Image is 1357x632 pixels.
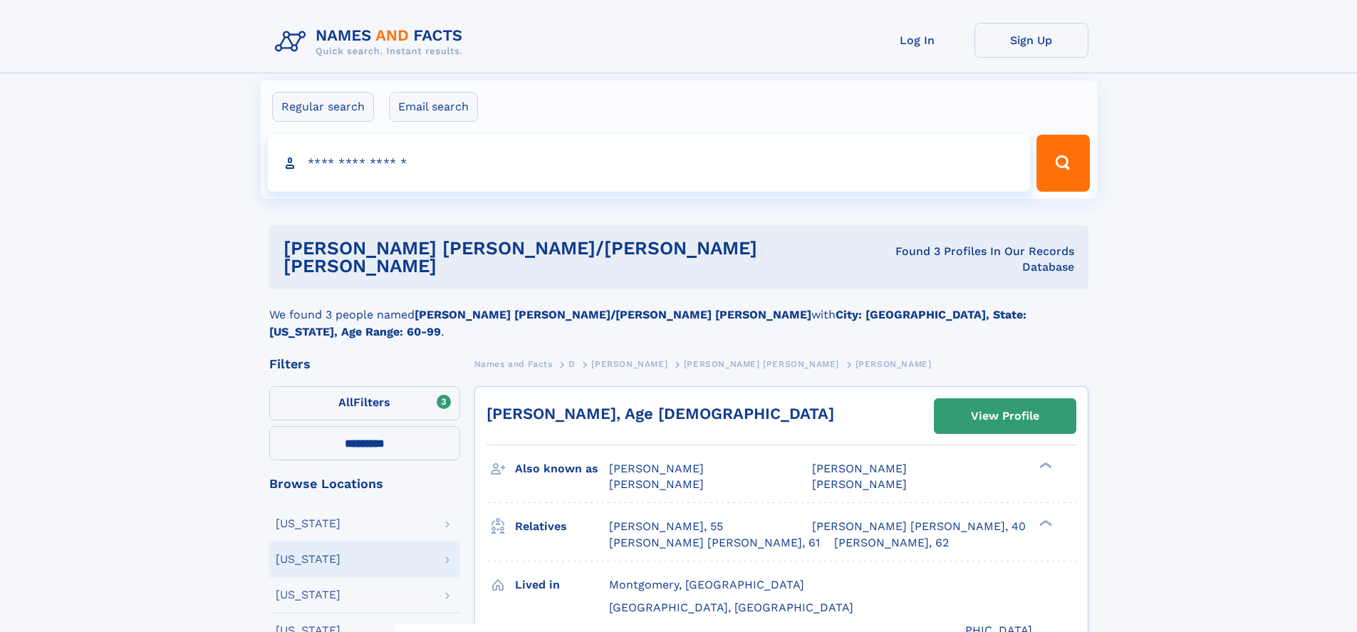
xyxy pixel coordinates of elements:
a: Names and Facts [474,355,553,373]
b: [PERSON_NAME] [PERSON_NAME]/[PERSON_NAME] [PERSON_NAME] [415,308,811,321]
span: [PERSON_NAME] [PERSON_NAME] [684,359,839,369]
div: [US_STATE] [276,589,340,601]
h3: Lived in [515,573,609,597]
span: [PERSON_NAME] [812,477,907,491]
div: ❯ [1036,519,1053,528]
input: search input [268,135,1031,192]
span: Montgomery, [GEOGRAPHIC_DATA] [609,578,804,591]
span: [GEOGRAPHIC_DATA], [GEOGRAPHIC_DATA] [609,601,853,614]
span: [PERSON_NAME] [856,359,932,369]
div: ❯ [1036,461,1053,470]
span: [PERSON_NAME] [609,477,704,491]
div: View Profile [971,400,1039,432]
label: Filters [269,386,460,420]
a: [PERSON_NAME], 55 [609,519,723,534]
label: Email search [389,92,478,122]
h3: Relatives [515,514,609,539]
div: Browse Locations [269,477,460,490]
div: [US_STATE] [276,518,340,529]
h1: [PERSON_NAME] [PERSON_NAME]/[PERSON_NAME] [PERSON_NAME] [284,239,861,275]
a: View Profile [935,399,1076,433]
a: [PERSON_NAME] [591,355,667,373]
span: [PERSON_NAME] [609,462,704,475]
b: City: [GEOGRAPHIC_DATA], State: [US_STATE], Age Range: 60-99 [269,308,1026,338]
div: We found 3 people named with . [269,289,1088,341]
button: Search Button [1036,135,1089,192]
a: Log In [861,23,974,58]
span: [PERSON_NAME] [812,462,907,475]
a: [PERSON_NAME], 62 [834,535,949,551]
div: Found 3 Profiles In Our Records Database [860,244,1073,275]
span: All [338,395,353,409]
a: [PERSON_NAME], Age [DEMOGRAPHIC_DATA] [487,405,834,423]
h3: Also known as [515,457,609,481]
span: [PERSON_NAME] [591,359,667,369]
a: [PERSON_NAME] [PERSON_NAME], 40 [812,519,1026,534]
a: [PERSON_NAME] [PERSON_NAME], 61 [609,535,820,551]
span: D [568,359,576,369]
a: Sign Up [974,23,1088,58]
img: Logo Names and Facts [269,23,474,61]
div: [US_STATE] [276,554,340,565]
a: [PERSON_NAME] [PERSON_NAME] [684,355,839,373]
div: Filters [269,358,460,371]
a: D [568,355,576,373]
label: Regular search [272,92,374,122]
